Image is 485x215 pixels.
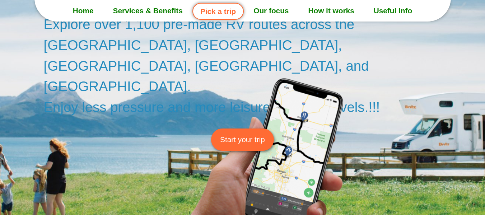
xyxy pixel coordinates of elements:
a: How it works [298,2,364,20]
a: Home [63,2,103,20]
a: Our focus [244,2,298,20]
span: Start your trip [220,134,265,145]
h2: Explore over 1,100 pre-made RV routes across the [GEOGRAPHIC_DATA], [GEOGRAPHIC_DATA], [GEOGRAPHI... [44,14,454,117]
a: Pick a trip [192,3,244,20]
nav: Menu [34,2,451,20]
a: Services & Benefits [103,2,192,20]
a: Start your trip [211,128,274,150]
a: Useful Info [364,2,422,20]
